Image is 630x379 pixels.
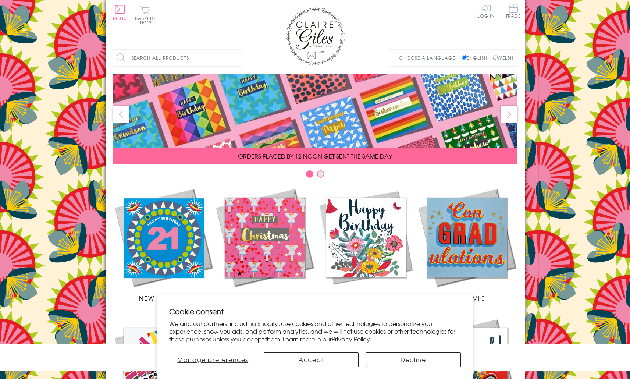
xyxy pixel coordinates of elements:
a: Log In [477,4,495,18]
span: Trade [506,4,521,18]
input: Welsh [493,55,498,60]
span: Birthdays [348,294,383,302]
a: Birthdays [315,187,416,302]
button: Carousel Page 1 (Current Slide) [306,170,313,178]
span: Christmas [246,294,283,302]
span: ORDERS PLACED BY 12 NOON GET SENT THE SAME DAY [238,152,392,160]
button: Basket0 items [135,6,155,25]
a: Academic [416,187,517,302]
button: Accept [264,352,359,367]
button: Carousel Page 2 [317,170,324,178]
h2: Cookie consent [169,306,461,316]
input: Search all products [113,50,242,66]
span: Academic [448,294,486,302]
button: Menu [113,5,127,20]
div: Carousel Pagination [113,170,517,181]
span: 0 items [138,15,155,26]
a: Christmas [214,187,315,302]
button: next [501,106,517,123]
input: English [462,55,467,60]
a: Privacy Policy [332,334,370,343]
label: English [462,54,491,61]
button: prev [113,106,129,123]
button: Decline [366,352,461,367]
a: New Releases [113,187,214,302]
label: Welsh [493,54,514,61]
a: Trade [506,4,521,20]
span: Menu [113,15,127,21]
p: We and our partners, including Shopify, use cookies and other technologies to personalize your ex... [169,320,461,343]
span: New Releases [139,294,187,302]
span: Manage preferences [177,355,248,364]
input: Search [234,50,242,66]
img: Claire Giles Greetings Cards [286,7,345,65]
p: Choose a language: [399,54,460,61]
button: Manage preferences [169,352,256,367]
